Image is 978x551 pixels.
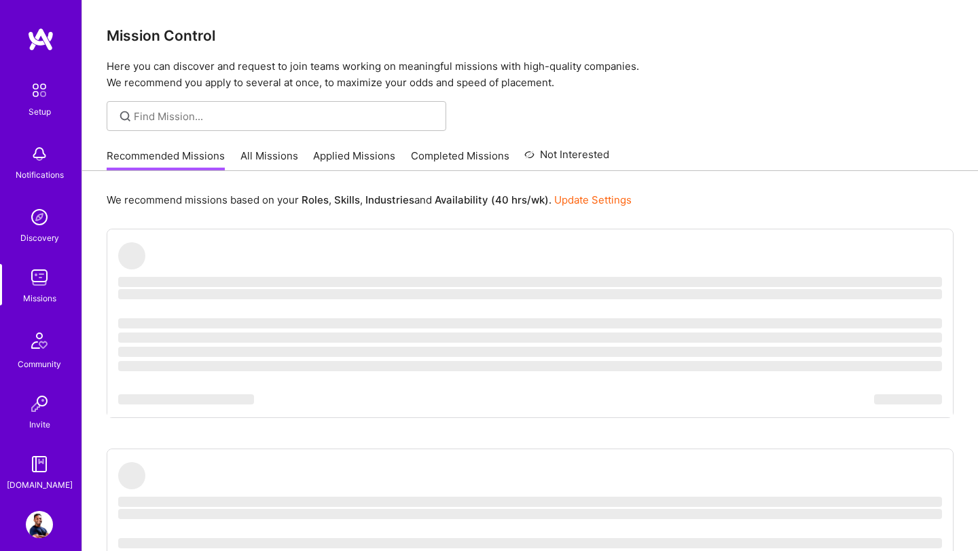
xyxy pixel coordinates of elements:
[107,193,632,207] p: We recommend missions based on your , , and .
[435,193,549,206] b: Availability (40 hrs/wk)
[22,511,56,538] a: User Avatar
[411,149,509,171] a: Completed Missions
[23,291,56,305] div: Missions
[134,109,436,123] input: Find Mission...
[26,390,53,417] img: Invite
[26,451,53,478] img: guide book
[18,357,61,371] div: Community
[20,231,59,245] div: Discovery
[107,27,954,44] h3: Mission Control
[334,193,360,206] b: Skills
[524,147,609,171] a: Not Interested
[29,417,50,432] div: Invite
[107,149,225,171] a: Recommended Missions
[26,264,53,291] img: teamwork
[302,193,329,206] b: Roles
[26,511,53,538] img: User Avatar
[23,324,56,357] img: Community
[26,204,53,231] img: discovery
[25,76,54,104] img: setup
[365,193,414,206] b: Industries
[26,140,53,168] img: bell
[29,104,51,119] div: Setup
[117,109,133,124] i: icon SearchGrey
[16,168,64,182] div: Notifications
[554,193,632,206] a: Update Settings
[313,149,395,171] a: Applied Missions
[27,27,54,52] img: logo
[240,149,298,171] a: All Missions
[7,478,73,492] div: [DOMAIN_NAME]
[107,58,954,91] p: Here you can discover and request to join teams working on meaningful missions with high-quality ...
